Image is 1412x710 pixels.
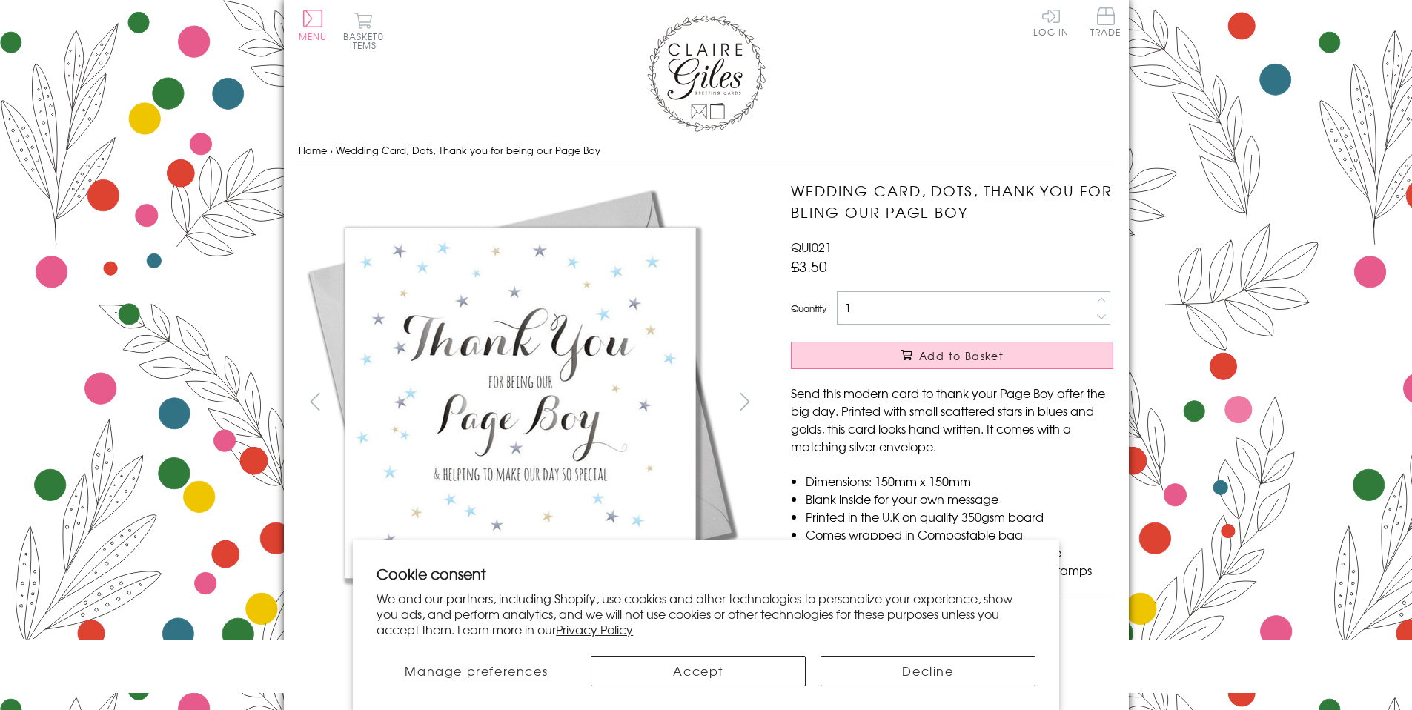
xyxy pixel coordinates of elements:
button: Manage preferences [377,656,576,686]
button: Basket0 items [343,12,384,50]
li: Dimensions: 150mm x 150mm [806,472,1113,490]
h1: Wedding Card, Dots, Thank you for being our Page Boy [791,180,1113,223]
li: Blank inside for your own message [806,490,1113,508]
span: Add to Basket [919,348,1004,363]
li: Printed in the U.K on quality 350gsm board [806,508,1113,525]
li: Comes wrapped in Compostable bag [806,525,1113,543]
button: Decline [821,656,1035,686]
img: Wedding Card, Dots, Thank you for being our Page Boy [299,180,743,625]
span: Manage preferences [405,662,548,680]
a: Privacy Policy [556,620,633,638]
img: Claire Giles Greetings Cards [647,15,766,132]
nav: breadcrumbs [299,136,1114,166]
label: Quantity [791,302,826,315]
a: Log In [1033,7,1069,36]
button: prev [299,385,332,418]
button: Accept [591,656,806,686]
button: Add to Basket [791,342,1113,369]
button: next [728,385,761,418]
span: 0 items [350,30,384,52]
span: Trade [1090,7,1121,36]
span: Wedding Card, Dots, Thank you for being our Page Boy [336,143,600,157]
span: › [330,143,333,157]
p: We and our partners, including Shopify, use cookies and other technologies to personalize your ex... [377,591,1035,637]
span: Menu [299,30,328,43]
a: Trade [1090,7,1121,39]
span: QUI021 [791,238,832,256]
button: Menu [299,10,328,41]
h2: Cookie consent [377,563,1035,584]
p: Send this modern card to thank your Page Boy after the big day. Printed with small scattered star... [791,384,1113,455]
a: Home [299,143,327,157]
span: £3.50 [791,256,827,276]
